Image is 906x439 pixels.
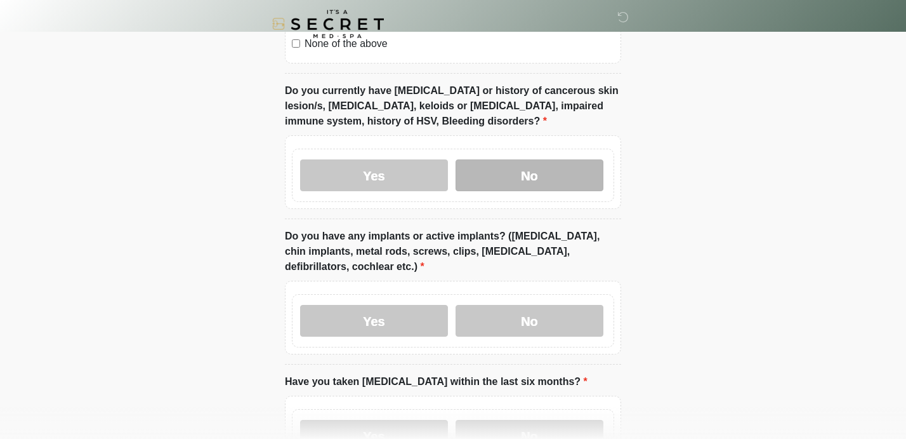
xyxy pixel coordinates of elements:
[285,83,621,129] label: Do you currently have [MEDICAL_DATA] or history of cancerous skin lesion/s, [MEDICAL_DATA], keloi...
[300,305,448,337] label: Yes
[285,229,621,274] label: Do you have any implants or active implants? ([MEDICAL_DATA], chin implants, metal rods, screws, ...
[456,305,603,337] label: No
[300,159,448,191] label: Yes
[456,159,603,191] label: No
[272,10,384,38] img: It's A Secret Med Spa Logo
[285,374,588,389] label: Have you taken [MEDICAL_DATA] within the last six months?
